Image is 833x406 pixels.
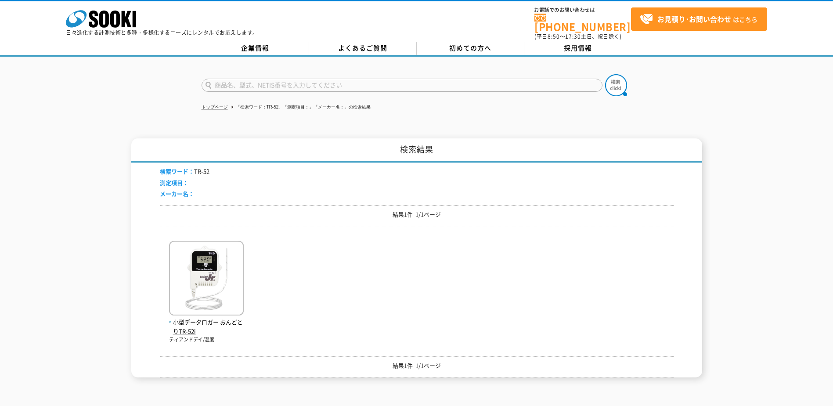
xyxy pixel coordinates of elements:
[202,42,309,55] a: 企業情報
[657,14,731,24] strong: お見積り･お問い合わせ
[160,361,674,370] p: 結果1件 1/1ページ
[640,13,757,26] span: はこちら
[534,33,621,40] span: (平日 ～ 土日、祝日除く)
[565,33,581,40] span: 17:30
[417,42,524,55] a: 初めての方へ
[449,43,491,53] span: 初めての方へ
[66,30,258,35] p: 日々進化する計測技術と多種・多様化するニーズにレンタルでお応えします。
[160,210,674,219] p: 結果1件 1/1ページ
[202,105,228,109] a: トップページ
[202,79,602,92] input: 商品名、型式、NETIS番号を入力してください
[160,178,188,187] span: 測定項目：
[534,7,631,13] span: お電話でのお問い合わせは
[169,308,244,336] a: 小型データロガー おんどとりTR-52i
[160,167,209,176] li: TR-52
[169,318,244,336] span: 小型データロガー おんどとりTR-52i
[548,33,560,40] span: 8:50
[160,189,194,198] span: メーカー名：
[229,103,371,112] li: 「検索ワード：TR-52」「測定項目：」「メーカー名：」の検索結果
[131,138,702,163] h1: 検索結果
[534,14,631,32] a: [PHONE_NUMBER]
[160,167,194,175] span: 検索ワード：
[169,241,244,318] img: おんどとりTR-52i
[309,42,417,55] a: よくあるご質問
[524,42,632,55] a: 採用情報
[631,7,767,31] a: お見積り･お問い合わせはこちら
[169,336,244,344] p: ティアンドデイ/温度
[605,74,627,96] img: btn_search.png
